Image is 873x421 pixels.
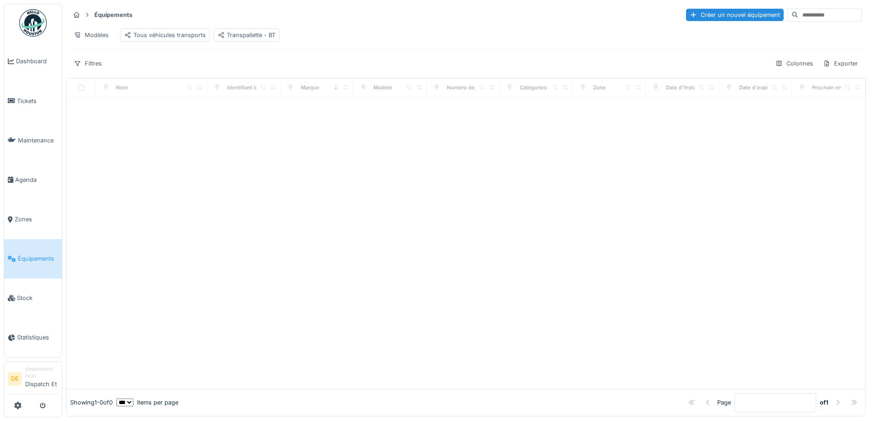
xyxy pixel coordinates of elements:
img: Badge_color-CXgf-gQk.svg [19,9,47,37]
div: Zone [593,84,606,92]
strong: Équipements [91,11,136,19]
div: Catégories d'équipement [520,84,583,92]
a: Statistiques [4,318,62,357]
span: Tickets [17,97,58,105]
span: Équipements [18,254,58,263]
div: Date d'Installation [666,84,711,92]
a: Maintenance [4,120,62,160]
div: Transpallette - BT [218,31,275,39]
div: Marque [301,84,319,92]
div: Prochain entretien [812,84,858,92]
span: Stock [17,294,58,302]
a: Équipements [4,239,62,279]
span: Agenda [15,175,58,184]
div: Gestionnaire local [25,366,58,380]
span: Dashboard [16,57,58,66]
div: Modèles [70,28,113,42]
span: Zones [15,215,58,224]
a: Zones [4,200,62,239]
div: Numéro de Série [447,84,489,92]
li: Dispatch Et [25,366,58,392]
a: Stock [4,279,62,318]
a: Agenda [4,160,62,199]
li: DE [8,372,22,386]
span: Maintenance [18,136,58,145]
strong: of 1 [820,398,829,407]
a: Tickets [4,81,62,120]
div: Tous véhicules transports [124,31,206,39]
div: Filtres [70,57,106,70]
div: Date d'expiration [739,84,782,92]
a: Dashboard [4,42,62,81]
div: Créer un nouvel équipement [686,9,784,21]
div: Identifiant interne [227,84,272,92]
div: Exporter [819,57,862,70]
div: items per page [116,398,178,407]
div: Modèle [373,84,392,92]
div: Page [717,398,731,407]
a: DE Gestionnaire localDispatch Et [8,366,58,394]
div: Showing 1 - 0 of 0 [70,398,113,407]
span: Statistiques [17,333,58,342]
div: Nom [116,84,128,92]
div: Colonnes [771,57,817,70]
